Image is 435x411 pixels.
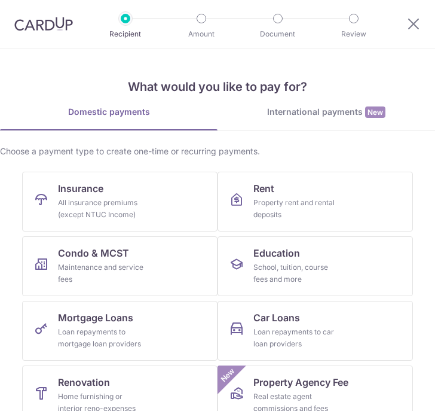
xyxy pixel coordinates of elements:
p: Review [330,28,378,40]
p: Recipient [102,28,149,40]
div: Loan repayments to mortgage loan providers [58,326,144,350]
span: Education [253,246,300,260]
a: Condo & MCSTMaintenance and service fees [22,236,217,296]
a: InsuranceAll insurance premiums (except NTUC Income) [22,172,217,232]
div: Loan repayments to car loan providers [253,326,339,350]
span: New [365,106,385,118]
span: Car Loans [253,310,300,325]
a: EducationSchool, tuition, course fees and more [217,236,413,296]
div: Property rent and rental deposits [253,197,339,221]
span: Insurance [58,181,103,196]
span: Condo & MCST [58,246,129,260]
span: New [218,366,238,385]
div: International payments [217,106,435,118]
p: Amount [177,28,225,40]
span: Mortgage Loans [58,310,133,325]
p: Document [254,28,302,40]
div: Maintenance and service fees [58,261,144,285]
div: All insurance premiums (except NTUC Income) [58,197,144,221]
a: Car LoansLoan repayments to car loan providers [217,301,413,361]
a: Mortgage LoansLoan repayments to mortgage loan providers [22,301,217,361]
img: CardUp [14,17,73,31]
span: Property Agency Fee [253,375,348,389]
a: RentProperty rent and rental deposits [217,172,413,232]
div: School, tuition, course fees and more [253,261,339,285]
span: Renovation [58,375,110,389]
span: Rent [253,181,274,196]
